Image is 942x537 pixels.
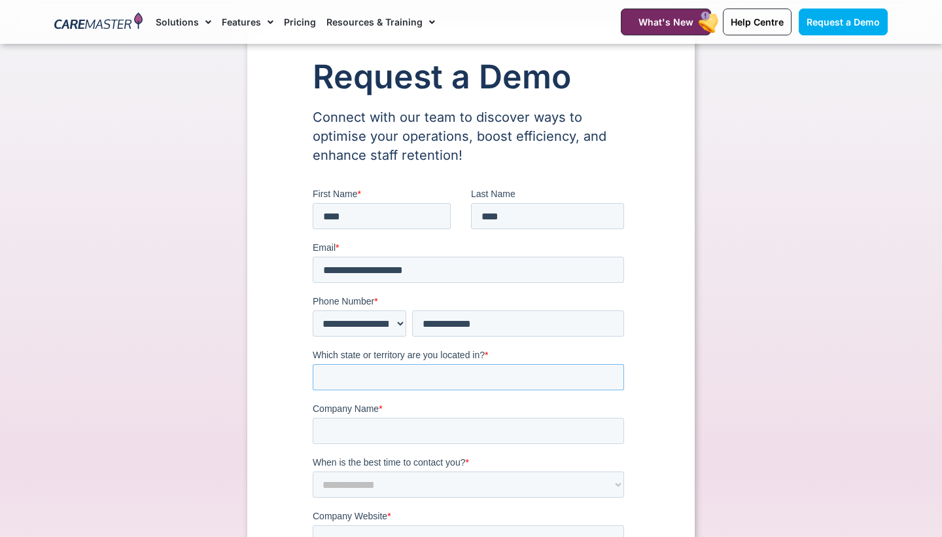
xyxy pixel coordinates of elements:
[3,505,11,513] input: I’m a new NDIS provider or I’m about to set up my NDIS business
[731,16,784,28] span: Help Centre
[3,521,11,529] input: I have an existing NDIS business and need software to operate better
[638,16,693,28] span: What's New
[799,9,888,35] a: Request a Demo
[313,59,629,95] h1: Request a Demo
[723,9,792,35] a: Help Centre
[54,12,143,32] img: CareMaster Logo
[621,9,711,35] a: What's New
[14,504,280,515] span: I’m a new NDIS provider or I’m about to set up my NDIS business
[14,521,296,531] span: I have an existing NDIS business and need software to operate better
[313,108,629,165] p: Connect with our team to discover ways to optimise your operations, boost efficiency, and enhance...
[158,1,203,12] span: Last Name
[807,16,880,28] span: Request a Demo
